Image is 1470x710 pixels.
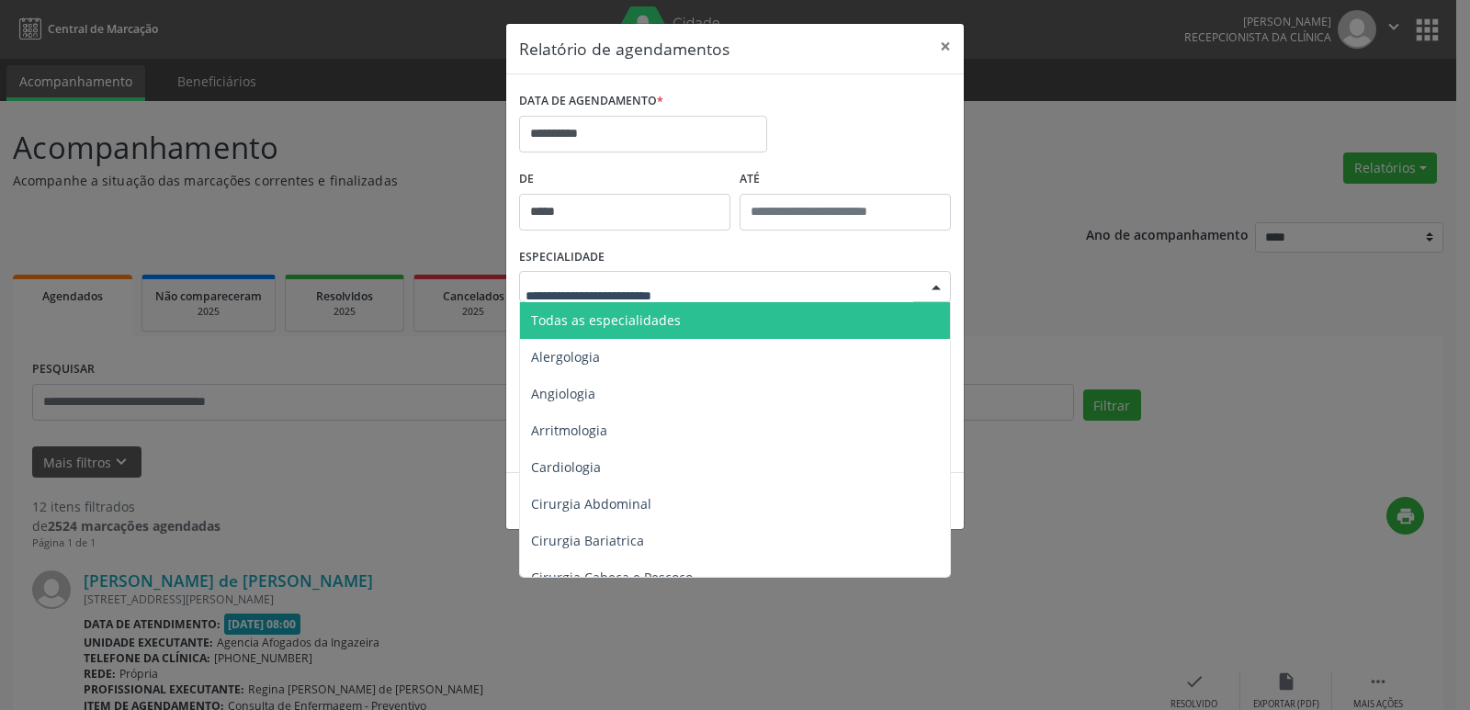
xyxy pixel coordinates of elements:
label: ESPECIALIDADE [519,243,605,272]
label: ATÉ [740,165,951,194]
span: Cardiologia [531,458,601,476]
span: Arritmologia [531,422,607,439]
span: Alergologia [531,348,600,366]
h5: Relatório de agendamentos [519,37,729,61]
button: Close [927,24,964,69]
span: Cirurgia Abdominal [531,495,651,513]
label: DATA DE AGENDAMENTO [519,87,663,116]
span: Angiologia [531,385,595,402]
label: De [519,165,730,194]
span: Cirurgia Bariatrica [531,532,644,549]
span: Todas as especialidades [531,311,681,329]
span: Cirurgia Cabeça e Pescoço [531,569,693,586]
